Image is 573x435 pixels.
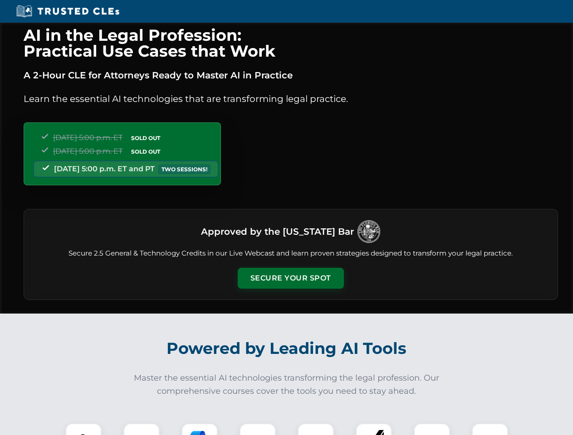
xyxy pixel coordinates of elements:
span: SOLD OUT [128,133,163,143]
p: Learn the essential AI technologies that are transforming legal practice. [24,92,558,106]
img: Logo [358,220,380,243]
h1: AI in the Legal Profession: Practical Use Cases that Work [24,27,558,59]
h2: Powered by Leading AI Tools [35,333,538,364]
p: A 2-Hour CLE for Attorneys Ready to Master AI in Practice [24,68,558,82]
span: [DATE] 5:00 p.m. ET [53,147,122,155]
p: Secure 2.5 General & Technology Credits in our Live Webcast and learn proven strategies designed ... [35,248,547,259]
button: Secure Your Spot [238,268,344,289]
span: SOLD OUT [128,147,163,156]
p: Master the essential AI technologies transforming the legal profession. Our comprehensive courses... [128,372,446,398]
img: Trusted CLEs [14,5,122,18]
h3: Approved by the [US_STATE] Bar [201,223,354,240]
span: [DATE] 5:00 p.m. ET [53,133,122,142]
